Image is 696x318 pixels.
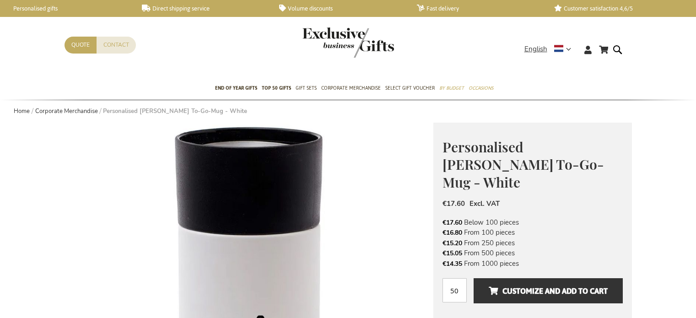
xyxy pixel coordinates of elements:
[103,107,247,115] strong: Personalised [PERSON_NAME] To-Go-Mug - White
[321,83,381,93] span: Corporate Merchandise
[442,199,465,208] span: €17.60
[442,249,462,258] span: €15.05
[35,107,98,115] a: Corporate Merchandise
[385,83,435,93] span: Select Gift Voucher
[142,5,264,12] a: Direct shipping service
[442,259,623,269] li: From 1000 pieces
[302,27,348,58] a: store logo
[417,5,540,12] a: Fast delivery
[442,248,623,258] li: From 500 pieces
[489,284,608,298] span: Customize and add to cart
[554,5,677,12] a: Customer satisfaction 4,6/5
[262,83,291,93] span: TOP 50 Gifts
[215,83,257,93] span: End of year gifts
[442,239,462,248] span: €15.20
[442,238,623,248] li: From 250 pieces
[524,44,547,54] span: English
[474,278,622,303] button: Customize and add to cart
[302,27,394,58] img: Exclusive Business gifts logo
[442,217,623,227] li: Below 100 pieces
[279,5,402,12] a: Volume discounts
[442,259,462,268] span: €14.35
[14,107,30,115] a: Home
[97,37,136,54] a: Contact
[442,218,462,227] span: €17.60
[296,83,317,93] span: Gift Sets
[469,199,500,208] span: Excl. VAT
[469,83,493,93] span: Occasions
[442,138,604,191] span: Personalised [PERSON_NAME] To-Go-Mug - White
[442,278,467,302] input: Qty
[65,37,97,54] a: Quote
[442,227,623,237] li: From 100 pieces
[442,228,462,237] span: €16.80
[524,44,577,54] div: English
[5,5,127,12] a: Personalised gifts
[439,83,464,93] span: By Budget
